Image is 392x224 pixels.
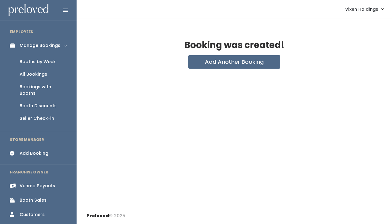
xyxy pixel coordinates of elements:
span: Vixen Holdings [345,6,378,13]
div: © 2025 [86,208,125,219]
div: Customers [20,211,45,218]
div: Booth Sales [20,197,47,203]
h2: Booking was created! [184,40,285,50]
img: preloved logo [9,4,48,16]
div: All Bookings [20,71,47,78]
button: Add Another Booking [188,55,280,69]
span: Preloved [86,213,109,219]
div: Manage Bookings [20,42,60,49]
div: Bookings with Booths [20,84,67,97]
div: Booth Discounts [20,103,57,109]
a: Vixen Holdings [339,2,390,16]
div: Seller Check-in [20,115,54,122]
div: Booths by Week [20,59,56,65]
div: Add Booking [20,150,48,157]
div: Venmo Payouts [20,183,55,189]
